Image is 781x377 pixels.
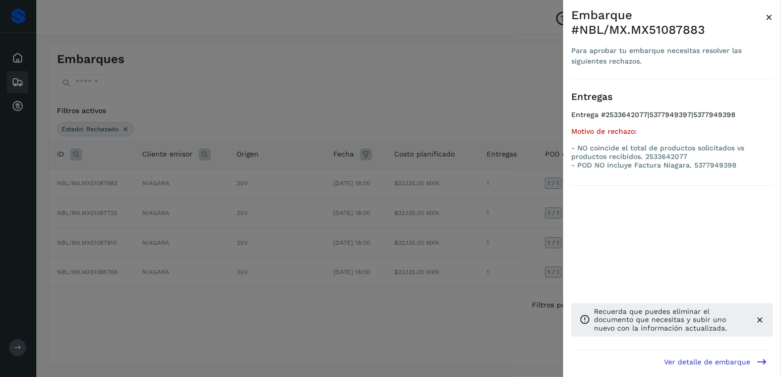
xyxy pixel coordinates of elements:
div: Embarque #NBL/MX.MX51087883 [571,8,765,37]
button: Close [765,8,773,26]
p: Recuerda que puedes eliminar el documento que necesitas y subir uno nuevo con la información actu... [594,307,747,333]
span: Ver detalle de embarque [664,358,750,365]
h3: Entregas [571,91,773,103]
p: - NO coincide el total de productos solicitados vs productos recibidos. 2533642077 - POD NO inclu... [571,144,773,169]
button: Ver detalle de embarque [658,350,773,373]
h5: Motivo de rechazo: [571,127,773,136]
h4: Entrega #2533642077|5377949397|5377949398 [571,111,773,127]
div: Para aprobar tu embarque necesitas resolver las siguientes rechazos. [571,45,765,67]
span: × [765,10,773,24]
